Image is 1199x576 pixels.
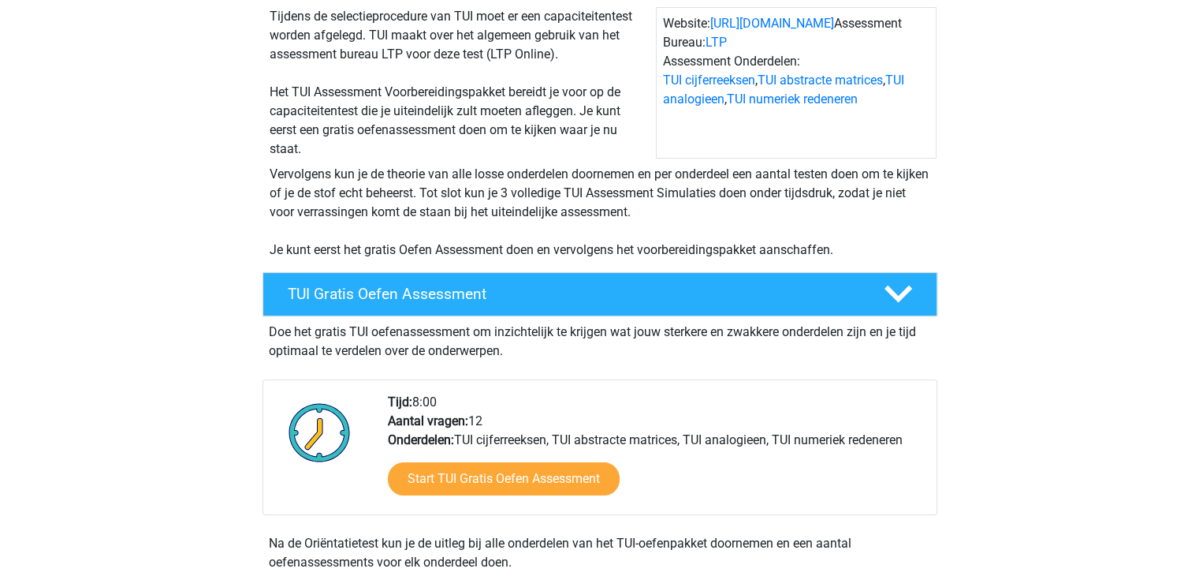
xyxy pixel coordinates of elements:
img: Klok [280,393,359,472]
b: Tijd: [388,395,412,410]
a: [URL][DOMAIN_NAME] [710,16,834,31]
b: Onderdelen: [388,432,454,447]
div: Vervolgens kun je de theorie van alle losse onderdelen doornemen en per onderdeel een aantal test... [263,165,936,260]
div: Doe het gratis TUI oefenassessment om inzichtelijk te krijgen wat jouw sterkere en zwakkere onder... [263,316,937,361]
div: Na de Oriëntatietest kun je de uitleg bij alle onderdelen van het TUI-oefenpakket doornemen en ee... [263,534,937,572]
div: Website: Assessment Bureau: Assessment Onderdelen: , , , [656,7,936,159]
h4: TUI Gratis Oefen Assessment [288,285,858,303]
a: Start TUI Gratis Oefen Assessment [388,462,620,496]
div: 8:00 12 TUI cijferreeksen, TUI abstracte matrices, TUI analogieen, TUI numeriek redeneren [376,393,936,514]
div: Tijdens de selectieprocedure van TUI moet er een capaciteitentest worden afgelegd. TUI maakt over... [263,7,656,159]
a: TUI abstracte matrices [758,73,883,88]
a: TUI numeriek redeneren [727,92,858,107]
a: TUI cijferreeksen [663,73,755,88]
a: LTP [706,35,727,50]
b: Aantal vragen: [388,413,468,428]
a: TUI analogieen [663,73,904,107]
a: TUI Gratis Oefen Assessment [256,272,944,316]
